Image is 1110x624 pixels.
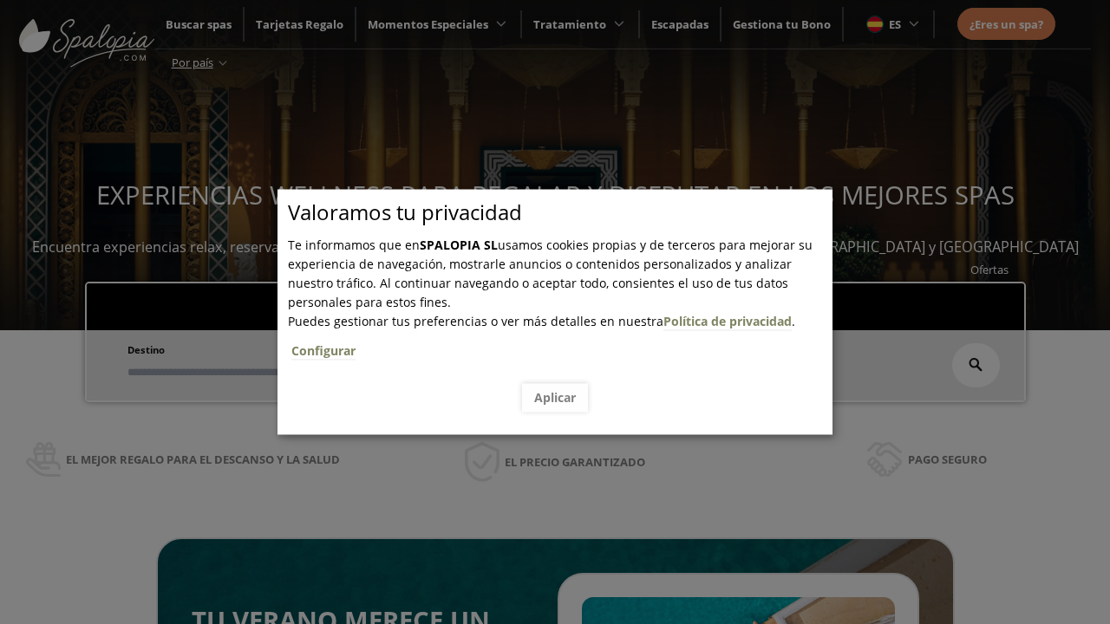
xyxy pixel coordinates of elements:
[288,203,832,222] p: Valoramos tu privacidad
[420,237,498,253] b: SPALOPIA SL
[288,313,663,329] span: Puedes gestionar tus preferencias o ver más detalles en nuestra
[663,313,792,330] a: Política de privacidad
[291,342,356,360] a: Configurar
[288,313,832,371] span: .
[288,237,813,310] span: Te informamos que en usamos cookies propias y de terceros para mejorar su experiencia de navegaci...
[522,383,588,412] button: Aplicar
